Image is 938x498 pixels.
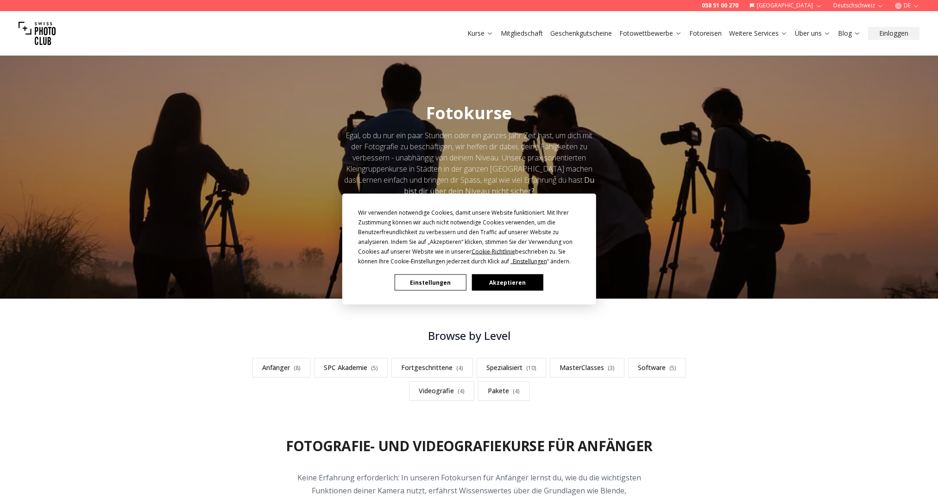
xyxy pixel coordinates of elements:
button: Akzeptieren [472,275,543,291]
div: Cookie Consent Prompt [342,194,596,305]
div: Wir verwenden notwendige Cookies, damit unsere Website funktioniert. Mit Ihrer Zustimmung können ... [358,208,580,266]
span: Cookie-Richtlinie [472,248,515,255]
button: Einstellungen [395,275,466,291]
span: Einstellungen [513,257,547,265]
